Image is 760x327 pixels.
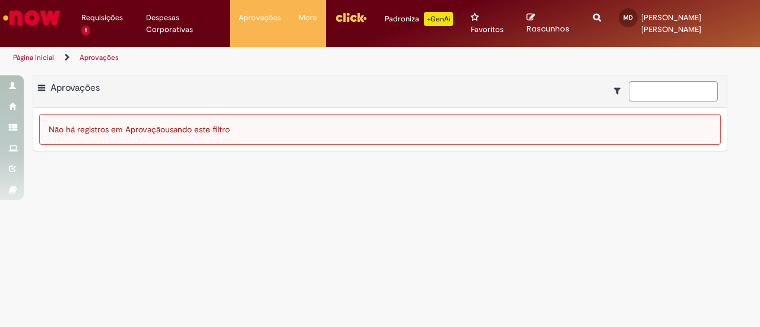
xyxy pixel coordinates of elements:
span: Aprovações [50,82,100,94]
span: Aprovações [239,12,281,24]
span: Favoritos [471,24,503,36]
a: Página inicial [13,53,54,62]
img: click_logo_yellow_360x200.png [335,8,367,26]
span: usando este filtro [165,124,230,135]
p: +GenAi [424,12,453,26]
ul: Trilhas de página [9,47,498,69]
div: Não há registros em Aprovação [39,114,721,145]
span: [PERSON_NAME] [PERSON_NAME] [641,12,701,34]
span: Rascunhos [527,23,569,34]
a: Aprovações [80,53,119,62]
i: Mostrar filtros para: Suas Solicitações [614,87,626,95]
a: Rascunhos [527,12,575,34]
span: Requisições [81,12,123,24]
span: More [299,12,317,24]
img: ServiceNow [1,6,62,30]
span: 1 [81,26,90,36]
div: Padroniza [385,12,453,26]
span: Despesas Corporativas [146,12,221,36]
span: MD [623,14,633,21]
